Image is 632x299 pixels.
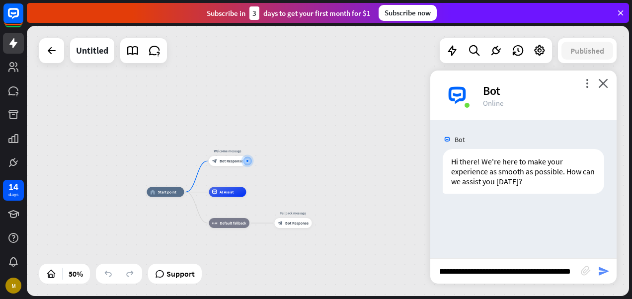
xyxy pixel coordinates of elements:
[66,266,86,282] div: 50%
[212,221,218,225] i: block_fallback
[271,211,316,216] div: Fallback message
[5,278,21,294] div: M
[8,182,18,191] div: 14
[483,98,605,108] div: Online
[220,221,246,225] span: Default fallback
[3,180,24,201] a: 14 days
[443,149,604,194] div: Hi there! We're here to make your experience as smooth as possible. How can we assist you [DATE]?
[598,265,610,277] i: send
[379,5,437,21] div: Subscribe now
[561,42,613,60] button: Published
[8,191,18,198] div: days
[205,149,250,153] div: Welcome message
[207,6,371,20] div: Subscribe in days to get your first month for $1
[582,78,592,88] i: more_vert
[150,190,156,195] i: home_2
[158,190,177,195] span: Start point
[581,266,591,276] i: block_attachment
[455,135,465,144] span: Bot
[249,6,259,20] div: 3
[285,221,309,225] span: Bot Response
[483,83,605,98] div: Bot
[212,158,217,163] i: block_bot_response
[598,78,608,88] i: close
[8,4,38,34] button: Open LiveChat chat widget
[166,266,195,282] span: Support
[220,190,234,195] span: AI Assist
[278,221,283,225] i: block_bot_response
[220,158,243,163] span: Bot Response
[76,38,108,63] div: Untitled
